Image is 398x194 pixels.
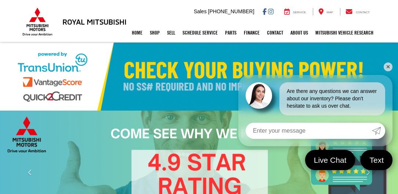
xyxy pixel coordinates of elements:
[246,123,372,139] input: Enter your message
[340,8,375,15] a: Contact
[240,24,263,42] a: Finance
[263,24,287,42] a: Contact
[279,8,311,15] a: Service
[279,82,385,115] div: Are there any questions we can answer about our inventory? Please don't hesitate to ask us over c...
[366,155,387,165] span: Text
[62,18,127,26] h3: Royal Mitsubishi
[287,24,312,42] a: About Us
[313,8,339,15] a: Map
[194,8,207,14] span: Sales
[163,24,179,42] a: Sell
[293,11,306,14] span: Service
[263,8,267,14] a: Facebook: Click to visit our Facebook page
[146,24,163,42] a: Shop
[305,150,355,170] a: Live Chat
[268,8,274,14] a: Instagram: Click to visit our Instagram page
[21,7,54,36] img: Mitsubishi
[312,24,377,42] a: Mitsubishi Vehicle Research
[128,24,146,42] a: Home
[327,11,333,14] span: Map
[246,82,272,109] img: Agent profile photo
[361,150,392,170] a: Text
[208,8,254,14] span: [PHONE_NUMBER]
[310,155,350,165] span: Live Chat
[179,24,221,42] a: Schedule Service: Opens in a new tab
[221,24,240,42] a: Parts: Opens in a new tab
[372,123,385,139] a: Submit
[356,11,370,14] span: Contact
